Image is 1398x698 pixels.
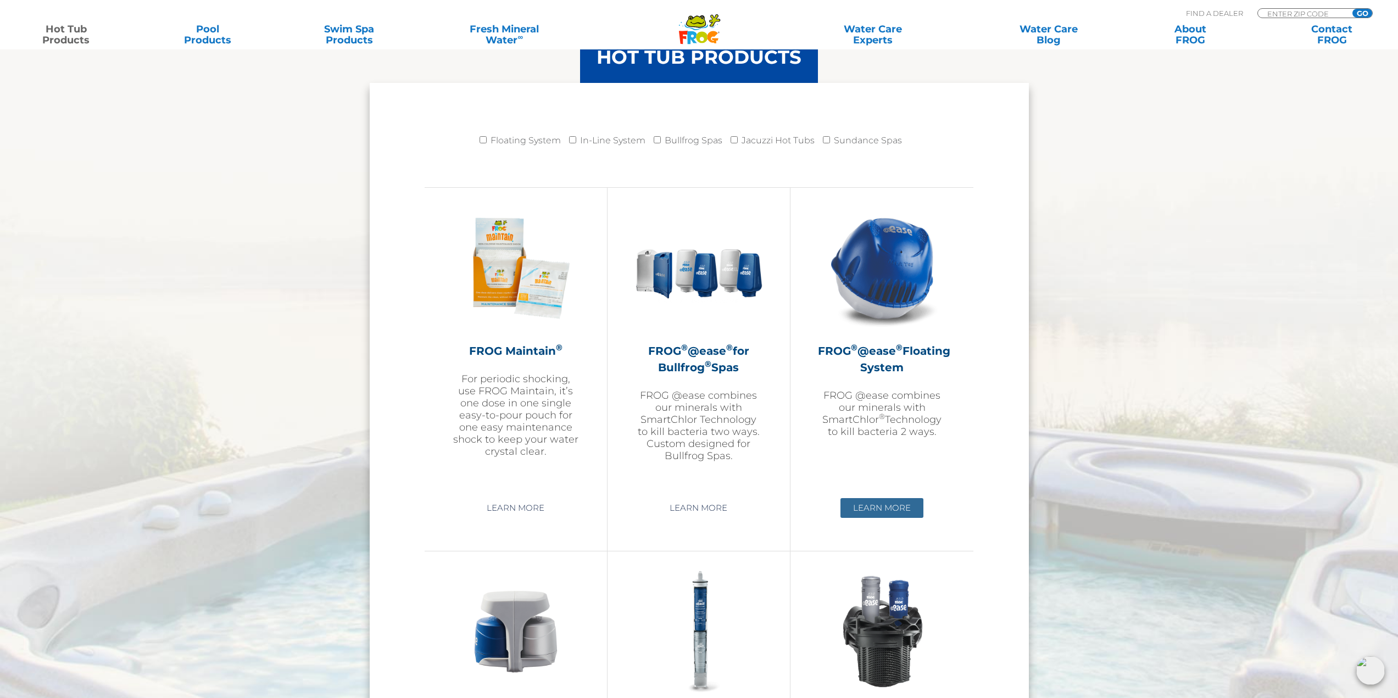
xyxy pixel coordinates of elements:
label: Sundance Spas [834,130,902,152]
label: Bullfrog Spas [665,130,722,152]
p: FROG @ease combines our minerals with SmartChlor Technology to kill bacteria 2 ways. [818,389,946,438]
a: Water CareBlog [994,24,1104,46]
img: hot-tub-product-atease-system-300x300.png [818,204,946,332]
a: FROG Maintain®For periodic shocking, use FROG Maintain, it’s one dose in one single easy-to-pour ... [452,204,580,490]
a: PoolProducts [153,24,263,46]
sup: ® [879,412,885,421]
h2: FROG @ease Floating System [818,343,946,376]
a: Fresh MineralWater∞ [436,24,573,46]
a: Learn More [657,498,740,518]
label: In-Line System [580,130,645,152]
a: FROG®@ease®for Bullfrog®SpasFROG @ease combines our minerals with SmartChlor Technology to kill b... [635,204,762,490]
img: Frog_Maintain_Hero-2-v2-300x300.png [452,204,580,332]
label: Jacuzzi Hot Tubs [742,130,815,152]
img: openIcon [1356,656,1385,685]
img: inline-system-300x300.png [635,568,762,695]
p: FROG @ease combines our minerals with SmartChlor Technology to kill bacteria two ways. Custom des... [635,389,762,462]
p: Find A Dealer [1186,8,1243,18]
label: Floating System [491,130,561,152]
a: FROG®@ease®Floating SystemFROG @ease combines our minerals with SmartChlor®Technology to kill bac... [818,204,946,490]
h2: FROG Maintain [452,343,580,359]
h2: FROG @ease for Bullfrog Spas [635,343,762,376]
sup: ® [896,342,903,353]
sup: ® [705,359,711,369]
sup: ® [851,342,857,353]
h3: HOT TUB PRODUCTS [597,48,801,66]
a: Hot TubProducts [11,24,121,46]
img: bullfrog-product-hero-300x300.png [635,204,762,332]
input: GO [1352,9,1372,18]
a: Learn More [840,498,923,518]
img: @ease-2-in-1-Holder-v2-300x300.png [452,568,580,695]
a: AboutFROG [1135,24,1245,46]
sup: ® [556,342,562,353]
a: Learn More [474,498,557,518]
a: Swim SpaProducts [294,24,404,46]
sup: ® [681,342,688,353]
sup: ® [726,342,733,353]
a: ContactFROG [1277,24,1387,46]
sup: ∞ [517,32,523,41]
p: For periodic shocking, use FROG Maintain, it’s one dose in one single easy-to-pour pouch for one ... [452,373,580,457]
a: Water CareExperts [783,24,962,46]
input: Zip Code Form [1266,9,1340,18]
img: InLineWeir_Front_High_inserting-v2-300x300.png [818,568,946,695]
